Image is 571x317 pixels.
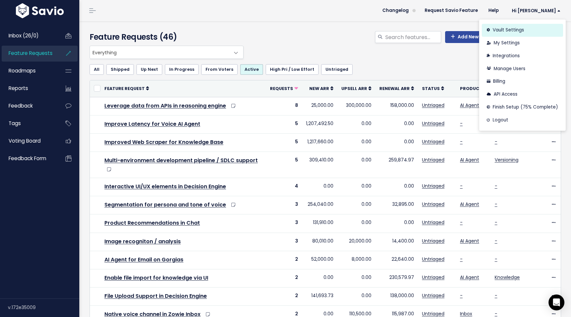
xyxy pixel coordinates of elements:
[382,8,409,13] span: Changelog
[482,114,563,127] a: Logout
[104,219,200,227] a: Product Recommendations in Chat
[422,310,444,317] a: Untriaged
[549,294,564,310] div: Open Intercom Messenger
[422,219,444,226] a: Untriaged
[302,251,337,269] td: 52,000.00
[483,6,504,16] a: Help
[379,86,410,91] span: Renewal ARR
[266,288,302,306] td: 2
[266,178,302,196] td: 4
[422,157,444,163] a: Untriaged
[337,269,375,288] td: 0.00
[2,46,55,61] a: Feature Requests
[422,274,444,281] a: Untriaged
[495,201,497,207] a: -
[375,178,418,196] td: 0.00
[337,288,375,306] td: 0.00
[302,269,337,288] td: 0.00
[104,183,226,190] a: Interactive UI/UX elements in Decision Engine
[8,299,79,316] div: v.172e35009
[14,3,65,18] img: logo-white.9d6f32f41409.svg
[385,31,441,43] input: Search features...
[266,133,302,152] td: 5
[104,157,258,164] a: Multi-environment development pipeline / SDLC support
[266,97,302,115] td: 8
[341,86,367,91] span: Upsell ARR
[337,233,375,251] td: 20,000.00
[9,102,33,109] span: Feedback
[337,251,375,269] td: 8,000.00
[104,86,145,91] span: Feature Request
[445,31,505,43] a: Add New Feature
[460,120,463,127] a: -
[482,37,563,50] a: My Settings
[460,183,463,189] a: -
[504,6,566,16] a: Hi [PERSON_NAME]
[302,196,337,214] td: 254,040.00
[270,85,298,92] a: Requests
[495,219,497,226] a: -
[495,274,520,281] a: Knowledge
[240,64,263,75] a: Active
[201,64,238,75] a: From Voters
[337,115,375,133] td: 0.00
[302,288,337,306] td: 141,693.73
[90,46,230,59] span: Everything
[2,28,55,43] a: Inbox (26/0)
[165,64,199,75] a: In Progress
[375,133,418,152] td: 0.00
[495,138,497,145] a: -
[337,214,375,233] td: 0.00
[379,85,414,92] a: Renewal ARR
[375,196,418,214] td: 32,895.00
[2,63,55,78] a: Roadmaps
[321,64,353,75] a: Untriaged
[375,152,418,178] td: 259,874.97
[266,269,302,288] td: 2
[302,214,337,233] td: 131,910.00
[512,8,560,13] span: Hi [PERSON_NAME]
[495,310,497,317] a: -
[422,138,444,145] a: Untriaged
[266,152,302,178] td: 5
[2,116,55,131] a: Tags
[460,238,479,244] a: AI Agent
[422,238,444,244] a: Untriaged
[482,62,563,75] a: Manage Users
[479,20,566,131] div: Hi [PERSON_NAME]
[90,31,240,43] h4: Feature Requests (46)
[104,256,183,263] a: AI Agent for Email on Gorgias
[460,256,463,262] a: -
[482,24,563,37] a: Vault Settings
[375,97,418,115] td: 158,000.00
[104,274,208,282] a: Enable file import for knowledge via UI
[266,251,302,269] td: 2
[266,64,319,75] a: High Pri / Low Effort
[482,88,563,101] a: API Access
[106,64,134,75] a: Shipped
[302,115,337,133] td: 1,207,492.50
[302,152,337,178] td: 309,410.00
[9,155,46,162] span: Feedback form
[460,310,472,317] a: Inbox
[104,238,181,245] a: Image recogniton / analysis
[136,64,162,75] a: Up Next
[302,97,337,115] td: 25,000.00
[375,115,418,133] td: 0.00
[419,6,483,16] a: Request Savio Feature
[482,49,563,62] a: Integrations
[495,292,497,299] a: -
[495,238,497,244] a: -
[104,201,226,208] a: Segmentation for persona and tone of voice
[422,183,444,189] a: Untriaged
[375,251,418,269] td: 22,640.00
[2,151,55,166] a: Feedback form
[2,98,55,113] a: Feedback
[375,233,418,251] td: 14,400.00
[9,85,28,92] span: Reports
[302,233,337,251] td: 80,010.00
[422,256,444,262] a: Untriaged
[90,46,244,59] span: Everything
[460,219,463,226] a: -
[375,288,418,306] td: 138,000.00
